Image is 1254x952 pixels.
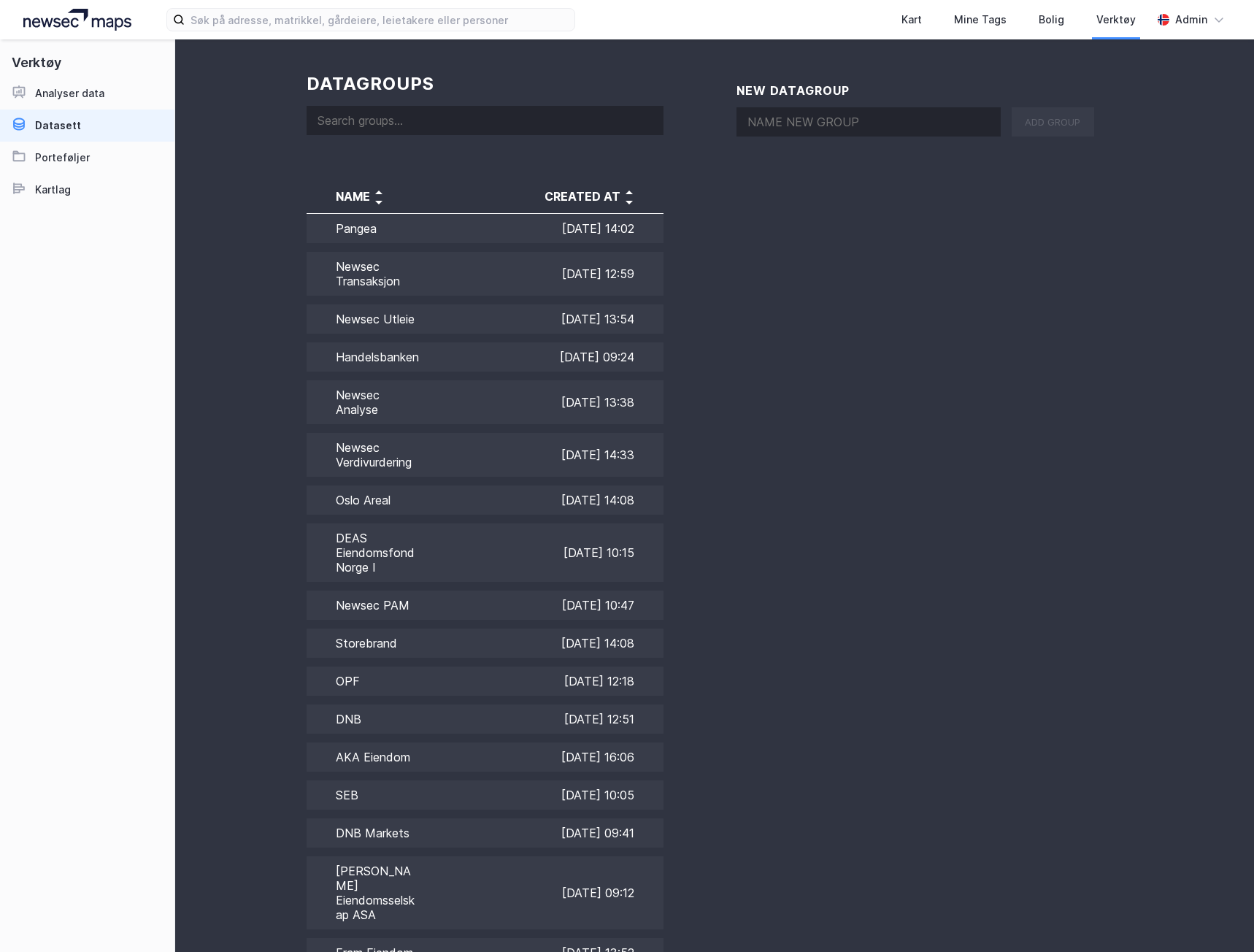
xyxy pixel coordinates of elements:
[307,429,419,481] td: Newsec Verdivurdering
[307,300,419,338] td: Newsec Utleie
[35,181,71,199] div: Kartlag
[307,338,419,376] td: Handelsbanken
[307,852,419,934] td: [PERSON_NAME] Eiendomsselskap ASA
[307,73,663,94] h1: datagroups
[307,519,419,586] td: DEAS Eiendomsfond Norge I
[736,83,1093,98] h2: new datagroup
[419,814,663,852] td: [DATE] 09:41
[419,300,663,338] td: [DATE] 13:54
[307,481,419,519] td: Oslo Areal
[370,193,388,211] img: ArrowDown.cfc95092da2c2829964253f6dfeacc94.svg
[419,700,663,738] td: [DATE] 12:51
[419,586,663,624] td: [DATE] 10:47
[419,429,663,481] td: [DATE] 14:33
[307,738,419,776] td: AKA Eiendom
[419,338,663,376] td: [DATE] 09:24
[1012,107,1093,137] div: add group
[419,852,663,934] td: [DATE] 09:12
[307,776,419,814] td: SEB
[185,9,574,31] input: Søk på adresse, matrikkel, gårdeiere, leietakere eller personer
[419,186,663,214] th: CREATED AT
[1181,882,1254,952] iframe: Chat Widget
[620,193,638,211] img: ArrowDown.cfc95092da2c2829964253f6dfeacc94.svg
[307,214,419,248] td: Pangea
[307,247,419,300] td: Newsec Transaksjon
[307,376,419,429] td: Newsec Analyse
[620,183,638,201] img: ArrowUp.d35a75ab81ac7c12469c333a957a18d6.svg
[419,519,663,586] td: [DATE] 10:15
[1039,11,1064,28] div: Bolig
[307,662,419,700] td: OPF
[370,183,388,201] img: ArrowUp.d35a75ab81ac7c12469c333a957a18d6.svg
[736,107,1001,137] input: NAME NEW GROUP
[1181,882,1254,952] div: Kontrollprogram for chat
[419,776,663,814] td: [DATE] 10:05
[954,11,1007,28] div: Mine Tags
[307,186,419,214] th: NAME
[419,247,663,300] td: [DATE] 12:59
[35,117,81,134] div: Datasett
[419,481,663,519] td: [DATE] 14:08
[419,624,663,662] td: [DATE] 14:08
[419,214,663,248] td: [DATE] 14:02
[35,85,104,102] div: Analyser data
[1096,11,1136,28] div: Verktøy
[901,11,922,28] div: Kart
[1175,11,1207,28] div: Admin
[419,662,663,700] td: [DATE] 12:18
[307,700,419,738] td: DNB
[419,376,663,429] td: [DATE] 13:38
[307,624,419,662] td: Storebrand
[419,738,663,776] td: [DATE] 16:06
[23,9,131,31] img: logo.a4113a55bc3d86da70a041830d287a7e.svg
[307,106,663,135] input: Search groups...
[307,586,419,624] td: Newsec PAM
[307,814,419,852] td: DNB Markets
[35,149,90,166] div: Porteføljer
